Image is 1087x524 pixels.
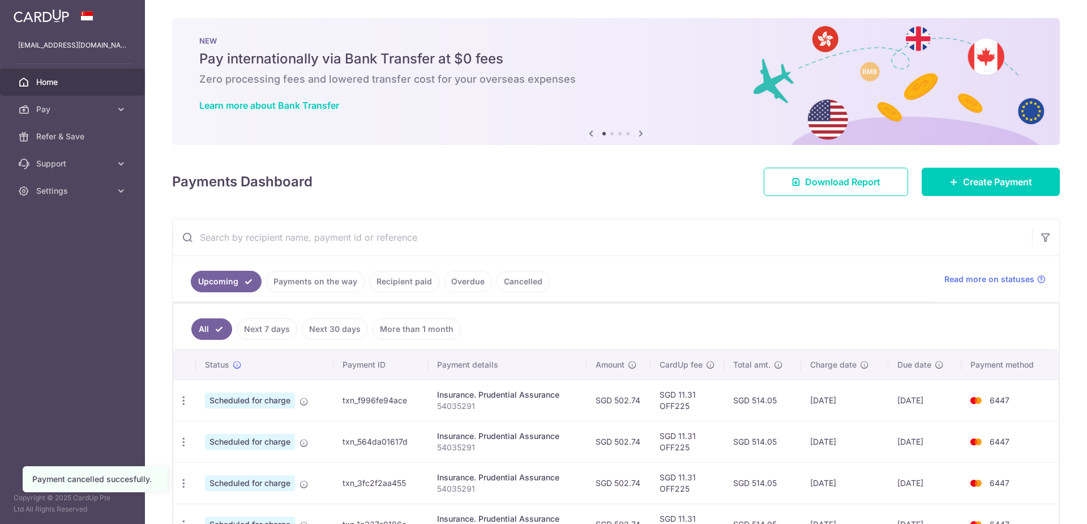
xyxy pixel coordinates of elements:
span: Amount [596,359,624,370]
td: SGD 11.31 OFF225 [651,380,724,421]
p: 54035291 [437,401,578,412]
input: Search by recipient name, payment id or reference [173,219,1032,255]
td: [DATE] [888,462,961,504]
div: Payment cancelled succesfully. [32,474,158,485]
a: Next 7 days [237,318,297,340]
a: Create Payment [922,168,1060,196]
span: Scheduled for charge [205,434,295,450]
td: SGD 502.74 [587,380,651,421]
a: Cancelled [497,271,550,292]
span: Read more on statuses [944,274,1034,285]
p: 54035291 [437,483,578,495]
iframe: Opens a widget where you can find more information [1015,490,1076,518]
p: NEW [199,36,1033,45]
td: SGD 514.05 [724,421,801,462]
td: SGD 502.74 [587,421,651,462]
span: Download Report [805,175,880,189]
span: Status [205,359,229,370]
span: Charge date [810,359,857,370]
span: Refer & Save [36,131,111,142]
span: 6447 [990,478,1009,488]
div: Insurance. Prudential Assurance [437,431,578,442]
a: Next 30 days [302,318,368,340]
span: Support [36,158,111,169]
img: Bank transfer banner [172,18,1060,145]
span: Home [36,76,111,88]
td: txn_3fc2f2aa455 [333,462,427,504]
p: 54035291 [437,442,578,453]
a: Learn more about Bank Transfer [199,100,339,111]
h5: Pay internationally via Bank Transfer at $0 fees [199,50,1033,68]
h6: Zero processing fees and lowered transfer cost for your overseas expenses [199,73,1033,86]
td: SGD 514.05 [724,462,801,504]
th: Payment ID [333,350,427,380]
td: txn_564da01617d [333,421,427,462]
a: Upcoming [191,271,262,292]
td: [DATE] [888,380,961,421]
span: 6447 [990,437,1009,446]
span: Create Payment [963,175,1032,189]
img: Bank Card [965,476,987,490]
div: Insurance. Prudential Assurance [437,389,578,401]
h4: Payments Dashboard [172,172,313,192]
td: SGD 502.74 [587,462,651,504]
span: 6447 [990,395,1009,405]
div: Insurance. Prudential Assurance [437,472,578,483]
span: CardUp fee [660,359,703,370]
td: [DATE] [888,421,961,462]
span: Total amt. [733,359,771,370]
img: Bank Card [965,394,987,407]
a: Payments on the way [266,271,365,292]
p: [EMAIL_ADDRESS][DOMAIN_NAME] [18,40,127,51]
td: [DATE] [801,462,888,504]
td: txn_f996fe94ace [333,380,427,421]
span: Scheduled for charge [205,393,295,408]
a: All [191,318,232,340]
td: SGD 11.31 OFF225 [651,462,724,504]
a: Read more on statuses [944,274,1046,285]
td: SGD 514.05 [724,380,801,421]
th: Payment method [961,350,1059,380]
span: Scheduled for charge [205,475,295,491]
td: [DATE] [801,421,888,462]
td: SGD 11.31 OFF225 [651,421,724,462]
td: [DATE] [801,380,888,421]
a: More than 1 month [373,318,461,340]
span: Settings [36,185,111,197]
a: Recipient paid [369,271,439,292]
img: Bank Card [965,435,987,449]
a: Overdue [444,271,492,292]
a: Download Report [764,168,908,196]
th: Payment details [428,350,587,380]
img: CardUp [14,9,69,23]
span: Pay [36,104,111,115]
span: Due date [897,359,931,370]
